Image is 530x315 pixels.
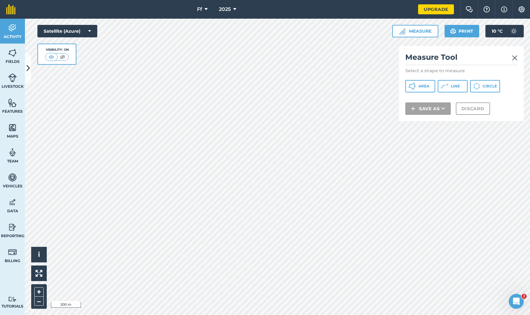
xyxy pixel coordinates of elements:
[8,247,17,257] img: svg+xml;base64,PD94bWwgdmVyc2lvbj0iMS4wIiBlbmNvZGluZz0idXRmLTgiPz4KPCEtLSBHZW5lcmF0b3I6IEFkb2JlIE...
[45,47,69,52] div: Visibility: On
[34,287,44,297] button: +
[445,25,479,37] button: Print
[8,123,17,132] img: svg+xml;base64,PHN2ZyB4bWxucz0iaHR0cDovL3d3dy53My5vcmcvMjAwMC9zdmciIHdpZHRoPSI1NiIgaGVpZ2h0PSI2MC...
[219,6,231,13] span: 2025
[405,52,518,65] h2: Measure Tool
[418,4,454,14] a: Upgrade
[36,270,42,277] img: Four arrows, one pointing top left, one top right, one bottom right and the last bottom left
[59,54,66,60] img: svg+xml;base64,PHN2ZyB4bWxucz0iaHR0cDovL3d3dy53My5vcmcvMjAwMC9zdmciIHdpZHRoPSI1MCIgaGVpZ2h0PSI0MC...
[8,23,17,33] img: svg+xml;base64,PD94bWwgdmVyc2lvbj0iMS4wIiBlbmNvZGluZz0idXRmLTgiPz4KPCEtLSBHZW5lcmF0b3I6IEFkb2JlIE...
[405,102,451,115] button: Save as
[450,27,456,35] img: svg+xml;base64,PHN2ZyB4bWxucz0iaHR0cDovL3d3dy53My5vcmcvMjAwMC9zdmciIHdpZHRoPSIxOSIgaGVpZ2h0PSIyNC...
[8,173,17,182] img: svg+xml;base64,PD94bWwgdmVyc2lvbj0iMS4wIiBlbmNvZGluZz0idXRmLTgiPz4KPCEtLSBHZW5lcmF0b3I6IEFkb2JlIE...
[8,98,17,107] img: svg+xml;base64,PHN2ZyB4bWxucz0iaHR0cDovL3d3dy53My5vcmcvMjAwMC9zdmciIHdpZHRoPSI1NiIgaGVpZ2h0PSI2MC...
[197,6,202,13] span: Ff
[451,84,460,89] span: Line
[34,297,44,306] button: –
[483,84,497,89] span: Circle
[37,25,97,37] button: Satellite (Azure)
[31,247,47,262] button: i
[483,6,490,12] img: A question mark icon
[38,251,40,258] span: i
[8,73,17,82] img: svg+xml;base64,PD94bWwgdmVyc2lvbj0iMS4wIiBlbmNvZGluZz0idXRmLTgiPz4KPCEtLSBHZW5lcmF0b3I6IEFkb2JlIE...
[8,148,17,157] img: svg+xml;base64,PD94bWwgdmVyc2lvbj0iMS4wIiBlbmNvZGluZz0idXRmLTgiPz4KPCEtLSBHZW5lcmF0b3I6IEFkb2JlIE...
[392,25,438,37] button: Measure
[509,294,524,309] iframe: Intercom live chat
[518,6,525,12] img: A cog icon
[456,102,490,115] button: Discard
[411,105,415,112] img: svg+xml;base64,PHN2ZyB4bWxucz0iaHR0cDovL3d3dy53My5vcmcvMjAwMC9zdmciIHdpZHRoPSIxNCIgaGVpZ2h0PSIyNC...
[438,80,468,92] button: Line
[512,54,518,62] img: svg+xml;base64,PHN2ZyB4bWxucz0iaHR0cDovL3d3dy53My5vcmcvMjAwMC9zdmciIHdpZHRoPSIyMiIgaGVpZ2h0PSIzMC...
[508,25,520,37] img: svg+xml;base64,PD94bWwgdmVyc2lvbj0iMS4wIiBlbmNvZGluZz0idXRmLTgiPz4KPCEtLSBHZW5lcmF0b3I6IEFkb2JlIE...
[8,296,17,302] img: svg+xml;base64,PD94bWwgdmVyc2lvbj0iMS4wIiBlbmNvZGluZz0idXRmLTgiPz4KPCEtLSBHZW5lcmF0b3I6IEFkb2JlIE...
[8,198,17,207] img: svg+xml;base64,PD94bWwgdmVyc2lvbj0iMS4wIiBlbmNvZGluZz0idXRmLTgiPz4KPCEtLSBHZW5lcmF0b3I6IEFkb2JlIE...
[6,4,16,14] img: fieldmargin Logo
[8,48,17,58] img: svg+xml;base64,PHN2ZyB4bWxucz0iaHR0cDovL3d3dy53My5vcmcvMjAwMC9zdmciIHdpZHRoPSI1NiIgaGVpZ2h0PSI2MC...
[522,294,527,299] span: 2
[399,28,405,34] img: Ruler icon
[405,68,518,74] p: Select a shape to measure
[47,54,55,60] img: svg+xml;base64,PHN2ZyB4bWxucz0iaHR0cDovL3d3dy53My5vcmcvMjAwMC9zdmciIHdpZHRoPSI1MCIgaGVpZ2h0PSI0MC...
[465,6,473,12] img: Two speech bubbles overlapping with the left bubble in the forefront
[501,6,507,13] img: svg+xml;base64,PHN2ZyB4bWxucz0iaHR0cDovL3d3dy53My5vcmcvMjAwMC9zdmciIHdpZHRoPSIxNyIgaGVpZ2h0PSIxNy...
[470,80,500,92] button: Circle
[418,84,429,89] span: Area
[485,25,524,37] button: 10 °C
[492,25,503,37] span: 10 ° C
[8,223,17,232] img: svg+xml;base64,PD94bWwgdmVyc2lvbj0iMS4wIiBlbmNvZGluZz0idXRmLTgiPz4KPCEtLSBHZW5lcmF0b3I6IEFkb2JlIE...
[405,80,435,92] button: Area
